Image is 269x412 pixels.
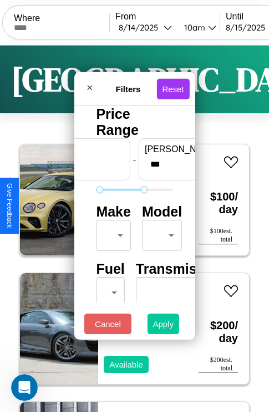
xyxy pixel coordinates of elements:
h4: Fuel [96,261,124,277]
button: 8/14/2025 [115,22,175,33]
p: - [133,152,136,167]
button: Apply [148,314,180,334]
button: Cancel [84,314,131,334]
h3: $ 200 / day [199,308,238,356]
h4: Transmission [136,261,225,277]
h4: Model [142,204,182,220]
button: Reset [156,78,189,99]
h3: $ 100 / day [199,179,238,227]
h4: Make [96,204,131,220]
div: Give Feedback [6,183,13,228]
div: 10am [179,22,208,33]
button: 10am [175,22,220,33]
label: From [115,12,220,22]
iframe: Intercom live chat [11,374,38,401]
p: Available [109,357,143,372]
h4: Filters [99,84,156,93]
h4: Price Range [96,106,172,138]
div: $ 100 est. total [199,227,238,244]
div: $ 200 est. total [199,356,238,373]
label: Where [14,13,109,23]
div: 8 / 14 / 2025 [119,22,164,33]
label: [PERSON_NAME] [145,144,239,154]
label: min price [30,144,124,154]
